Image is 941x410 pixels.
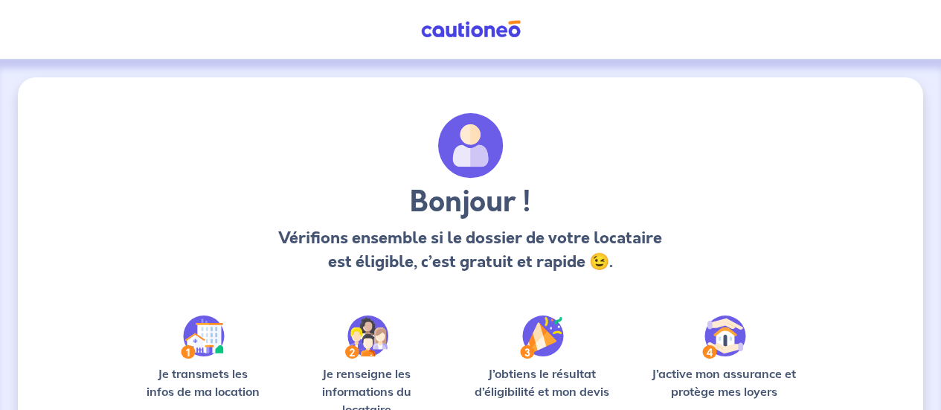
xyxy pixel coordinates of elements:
img: /static/bfff1cf634d835d9112899e6a3df1a5d/Step-4.svg [702,315,746,359]
img: Cautioneo [415,20,527,39]
h3: Bonjour ! [276,185,665,220]
p: J’obtiens le résultat d’éligibilité et mon devis [464,365,620,400]
p: J’active mon assurance et protège mes loyers [643,365,804,400]
p: Je transmets les infos de ma location [137,365,269,400]
img: /static/f3e743aab9439237c3e2196e4328bba9/Step-3.svg [520,315,564,359]
img: archivate [438,113,504,179]
img: /static/90a569abe86eec82015bcaae536bd8e6/Step-1.svg [181,315,225,359]
p: Vérifions ensemble si le dossier de votre locataire est éligible, c’est gratuit et rapide 😉. [276,226,665,274]
img: /static/c0a346edaed446bb123850d2d04ad552/Step-2.svg [345,315,388,359]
